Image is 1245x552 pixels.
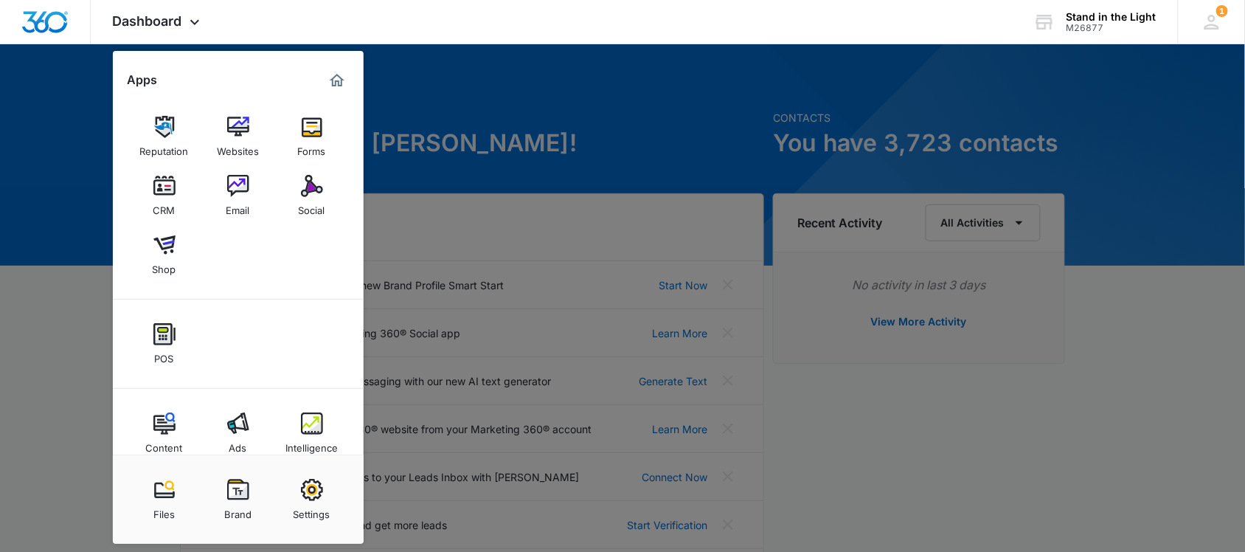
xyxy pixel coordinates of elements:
div: account id [1067,23,1156,33]
span: Dashboard [113,13,182,29]
a: Ads [210,405,266,461]
div: Intelligence [285,435,338,454]
a: Intelligence [284,405,340,461]
a: Email [210,168,266,224]
h2: Apps [128,73,158,87]
a: Settings [284,472,340,528]
div: POS [155,345,174,365]
div: Forms [298,138,326,157]
div: Content [146,435,183,454]
a: Social [284,168,340,224]
div: Social [299,197,325,216]
a: Marketing 360® Dashboard [325,69,349,92]
div: CRM [153,197,176,216]
div: Files [153,501,175,520]
a: Reputation [136,108,193,165]
a: Websites [210,108,266,165]
div: Shop [153,256,176,275]
span: 1 [1216,5,1228,17]
a: CRM [136,168,193,224]
a: POS [136,316,193,372]
a: Shop [136,227,193,283]
div: Brand [224,501,252,520]
a: Files [136,472,193,528]
div: Reputation [140,138,189,157]
div: Email [226,197,250,216]
div: Websites [217,138,259,157]
a: Brand [210,472,266,528]
div: notifications count [1216,5,1228,17]
div: Settings [294,501,330,520]
div: Ads [229,435,247,454]
a: Forms [284,108,340,165]
div: account name [1067,11,1156,23]
a: Content [136,405,193,461]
